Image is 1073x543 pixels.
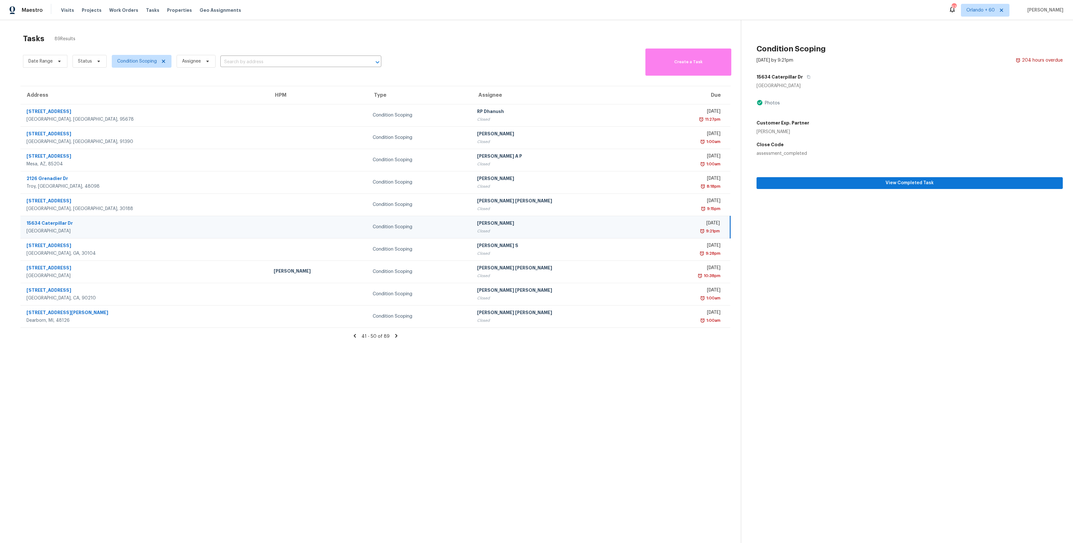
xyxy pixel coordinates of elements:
div: [STREET_ADDRESS] [27,131,263,139]
div: 9:21pm [705,228,720,234]
div: 630 [952,4,956,10]
img: Overdue Alarm Icon [700,183,705,190]
div: [GEOGRAPHIC_DATA], GA, 30104 [27,250,263,257]
div: 15634 Caterpillar Dr [27,220,263,228]
div: [GEOGRAPHIC_DATA], [GEOGRAPHIC_DATA], 95678 [27,116,263,123]
div: 1:00am [705,139,720,145]
div: Photos [763,100,780,106]
span: Geo Assignments [200,7,241,13]
img: Overdue Alarm Icon [700,317,705,324]
div: [DATE] [656,131,720,139]
div: [GEOGRAPHIC_DATA] [27,228,263,234]
div: 2126 Grenadier Dr [27,175,263,183]
div: Closed [477,206,645,212]
div: Condition Scoping [373,179,467,185]
span: 41 - 50 of 89 [361,334,390,339]
div: 9:15pm [706,206,720,212]
div: [DATE] [656,153,720,161]
img: Artifact Present Icon [757,99,763,106]
img: Overdue Alarm Icon [700,295,705,301]
div: [STREET_ADDRESS] [27,265,263,273]
input: Search by address [220,57,363,67]
div: Condition Scoping [373,224,467,230]
div: Condition Scoping [373,291,467,297]
span: Orlando + 60 [966,7,995,13]
span: Visits [61,7,74,13]
div: Closed [477,317,645,324]
div: [GEOGRAPHIC_DATA], CA, 90210 [27,295,263,301]
div: [GEOGRAPHIC_DATA], [GEOGRAPHIC_DATA], 91390 [27,139,263,145]
div: [STREET_ADDRESS] [27,153,263,161]
div: [PERSON_NAME] [757,129,809,135]
span: Status [78,58,92,64]
div: [PERSON_NAME] [477,175,645,183]
span: Properties [167,7,192,13]
div: [STREET_ADDRESS][PERSON_NAME] [27,309,263,317]
th: Address [20,86,269,104]
div: Condition Scoping [373,201,467,208]
div: Condition Scoping [373,246,467,253]
div: Dearborn, MI, 48126 [27,317,263,324]
div: 1:00am [705,161,720,167]
div: assessment_completed [757,150,1063,157]
div: [GEOGRAPHIC_DATA] [27,273,263,279]
div: 11:27pm [704,116,720,123]
button: View Completed Task [757,177,1063,189]
span: [PERSON_NAME] [1025,7,1063,13]
div: RP Dhanush [477,108,645,116]
img: Overdue Alarm Icon [697,273,703,279]
th: Assignee [472,86,651,104]
th: Due [651,86,730,104]
img: Overdue Alarm Icon [1016,57,1021,64]
div: Closed [477,273,645,279]
div: [PERSON_NAME] [274,268,362,276]
div: [PERSON_NAME] [PERSON_NAME] [477,265,645,273]
div: Condition Scoping [373,313,467,320]
div: [PERSON_NAME] A P [477,153,645,161]
button: Create a Task [645,49,731,76]
div: [GEOGRAPHIC_DATA] [757,83,1063,89]
div: [DATE] [656,108,720,116]
img: Overdue Alarm Icon [700,139,705,145]
div: [DATE] [656,242,720,250]
div: [DATE] [656,175,720,183]
span: Condition Scoping [117,58,157,64]
img: Overdue Alarm Icon [699,116,704,123]
div: 10:38pm [703,273,720,279]
div: [STREET_ADDRESS] [27,198,263,206]
th: Type [368,86,472,104]
span: Assignee [182,58,201,64]
div: [PERSON_NAME] [477,220,645,228]
img: Overdue Alarm Icon [699,250,704,257]
div: 1:00am [705,317,720,324]
div: [PERSON_NAME] [477,131,645,139]
span: View Completed Task [762,179,1058,187]
div: 1:00am [705,295,720,301]
h2: Condition Scoping [757,46,826,52]
img: Overdue Alarm Icon [700,228,705,234]
h5: Customer Exp. Partner [757,120,809,126]
div: [PERSON_NAME] [PERSON_NAME] [477,309,645,317]
div: Mesa, AZ, 85204 [27,161,263,167]
div: Troy, [GEOGRAPHIC_DATA], 48098 [27,183,263,190]
div: [GEOGRAPHIC_DATA], [GEOGRAPHIC_DATA], 30188 [27,206,263,212]
div: [STREET_ADDRESS] [27,287,263,295]
h5: 15634 Caterpillar Dr [757,74,803,80]
div: [PERSON_NAME] [PERSON_NAME] [477,287,645,295]
div: [STREET_ADDRESS] [27,108,263,116]
div: [DATE] [656,220,720,228]
span: Date Range [28,58,53,64]
div: Closed [477,250,645,257]
span: Tasks [146,8,159,12]
div: Condition Scoping [373,112,467,118]
span: Work Orders [109,7,138,13]
div: 204 hours overdue [1021,57,1063,64]
h5: Close Code [757,141,1063,148]
div: Condition Scoping [373,268,467,275]
div: 8:18pm [705,183,720,190]
span: Projects [82,7,102,13]
div: Closed [477,228,645,234]
div: Closed [477,139,645,145]
div: [PERSON_NAME] [PERSON_NAME] [477,198,645,206]
div: [STREET_ADDRESS] [27,242,263,250]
